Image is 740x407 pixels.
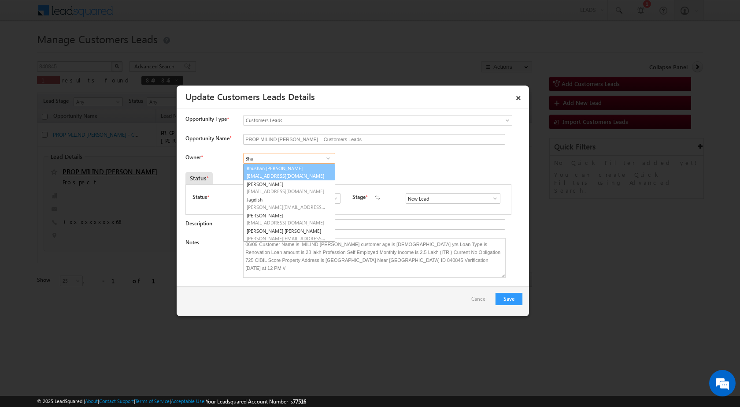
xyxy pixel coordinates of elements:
[244,195,335,211] a: Jagdish
[327,194,338,203] a: Show All Items
[185,90,315,102] a: Update Customers Leads Details
[135,398,170,404] a: Terms of Service
[487,194,498,203] a: Show All Items
[171,398,204,404] a: Acceptable Use
[185,154,203,161] label: Owner
[185,220,212,227] label: Description
[247,188,326,194] span: [EMAIL_ADDRESS][DOMAIN_NAME]
[247,204,326,210] span: [PERSON_NAME][EMAIL_ADDRESS][PERSON_NAME][DOMAIN_NAME]
[406,193,500,204] input: Type to Search
[293,398,306,405] span: 77516
[471,293,491,310] a: Cancel
[185,115,227,123] span: Opportunity Type
[247,172,326,179] span: [EMAIL_ADDRESS][DOMAIN_NAME]
[15,46,37,58] img: d_60004797649_company_0_60004797649
[244,180,335,196] a: [PERSON_NAME]
[185,172,213,184] div: Status
[185,239,199,246] label: Notes
[247,235,326,242] span: [PERSON_NAME][EMAIL_ADDRESS][PERSON_NAME][DOMAIN_NAME]
[85,398,98,404] a: About
[243,115,512,126] a: Customers Leads
[144,4,166,26] div: Minimize live chat window
[352,193,366,201] label: Stage
[99,398,134,404] a: Contact Support
[192,193,207,201] label: Status
[496,293,522,305] button: Save
[11,82,161,264] textarea: Type your message and hit 'Enter'
[37,397,306,406] span: © 2025 LeadSquared | | | | |
[244,211,335,227] a: [PERSON_NAME]
[244,227,335,243] a: [PERSON_NAME] [PERSON_NAME]
[120,272,160,284] em: Start Chat
[243,164,335,180] a: Bhushan [PERSON_NAME]
[185,135,231,142] label: Opportunity Name
[511,89,526,104] a: ×
[46,46,148,58] div: Chat with us now
[243,153,335,164] input: Type to Search
[247,219,326,226] span: [EMAIL_ADDRESS][DOMAIN_NAME]
[244,116,476,124] span: Customers Leads
[206,398,306,405] span: Your Leadsquared Account Number is
[322,154,333,163] a: Show All Items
